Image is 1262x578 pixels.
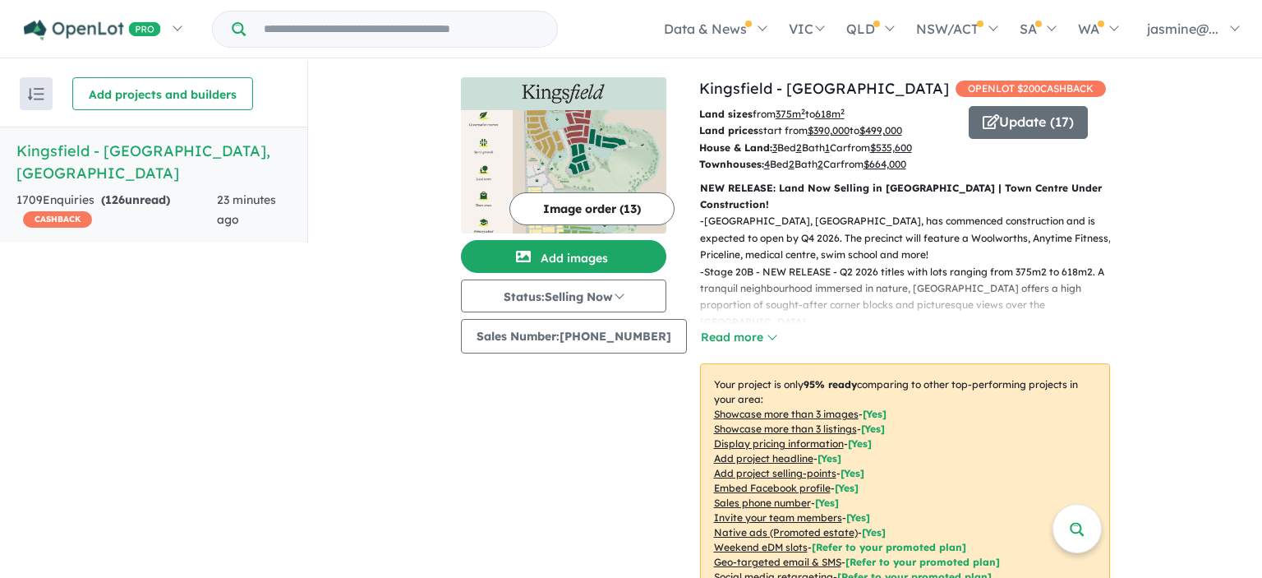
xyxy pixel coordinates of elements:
span: to [850,124,902,136]
button: Image order (13) [509,192,675,225]
u: 3 [772,141,777,154]
div: 1709 Enquir ies [16,191,217,230]
u: 1 [825,141,830,154]
b: House & Land: [699,141,772,154]
button: Update (17) [969,106,1088,139]
button: Add images [461,240,666,273]
u: $ 499,000 [859,124,902,136]
u: $ 535,600 [870,141,912,154]
input: Try estate name, suburb, builder or developer [249,12,554,47]
img: sort.svg [28,88,44,100]
span: OPENLOT $ 200 CASHBACK [956,81,1106,97]
u: 2 [789,158,795,170]
span: [ Yes ] [841,467,864,479]
sup: 2 [801,107,805,116]
u: Weekend eDM slots [714,541,808,553]
span: [ Yes ] [835,482,859,494]
span: [ Yes ] [818,452,841,465]
p: - [GEOGRAPHIC_DATA], [GEOGRAPHIC_DATA], has commenced construction and is expected to open by Q4 ... [700,213,1123,263]
p: - Stage 20B - NEW RELEASE - Q2 2026 titles with lots ranging from 375m2 to 618m2. A tranquil neig... [700,264,1123,331]
p: from [699,106,956,123]
u: 618 m [815,108,845,120]
u: $ 390,000 [808,124,850,136]
u: Sales phone number [714,497,811,509]
h5: Kingsfield - [GEOGRAPHIC_DATA] , [GEOGRAPHIC_DATA] [16,140,291,184]
p: NEW RELEASE: Land Now Selling in [GEOGRAPHIC_DATA] | Town Centre Under Construction! [700,180,1110,214]
sup: 2 [841,107,845,116]
span: [Refer to your promoted plan] [812,541,966,553]
strong: ( unread) [101,192,170,207]
span: jasmine@... [1147,21,1218,37]
span: 23 minutes ago [217,192,276,227]
u: Embed Facebook profile [714,482,831,494]
a: Kingsfield - [GEOGRAPHIC_DATA] [699,79,949,98]
button: Read more [700,328,777,347]
img: Openlot PRO Logo White [24,20,161,40]
span: [ Yes ] [861,423,885,435]
span: [ Yes ] [863,408,887,420]
span: [Refer to your promoted plan] [845,556,1000,568]
span: 126 [105,192,125,207]
button: Status:Selling Now [461,280,666,312]
img: Kingsfield - Sunbury [461,110,666,234]
span: [ Yes ] [846,511,870,524]
p: start from [699,123,956,139]
span: CASHBACK [23,211,92,228]
u: Invite your team members [714,511,842,524]
u: Showcase more than 3 images [714,408,859,420]
b: Townhouses: [699,158,764,170]
u: $ 664,000 [864,158,906,170]
b: Land sizes [699,108,753,120]
u: Display pricing information [714,437,844,450]
p: Bed Bath Car from [699,156,956,173]
p: Bed Bath Car from [699,140,956,156]
span: [Yes] [862,526,886,539]
a: Kingsfield - Sunbury LogoKingsfield - Sunbury [461,77,666,234]
img: Kingsfield - Sunbury Logo [467,84,660,104]
u: 2 [818,158,823,170]
button: Sales Number:[PHONE_NUMBER] [461,319,687,354]
span: to [805,108,845,120]
u: Add project headline [714,452,813,465]
u: 2 [796,141,802,154]
span: [ Yes ] [815,497,839,509]
span: [ Yes ] [848,437,872,450]
u: 375 m [776,108,805,120]
b: Land prices [699,124,758,136]
b: 95 % ready [804,378,857,391]
u: 4 [764,158,770,170]
button: Add projects and builders [72,77,253,110]
u: Add project selling-points [714,467,836,479]
u: Showcase more than 3 listings [714,423,857,435]
u: Native ads (Promoted estate) [714,526,858,539]
u: Geo-targeted email & SMS [714,556,841,568]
